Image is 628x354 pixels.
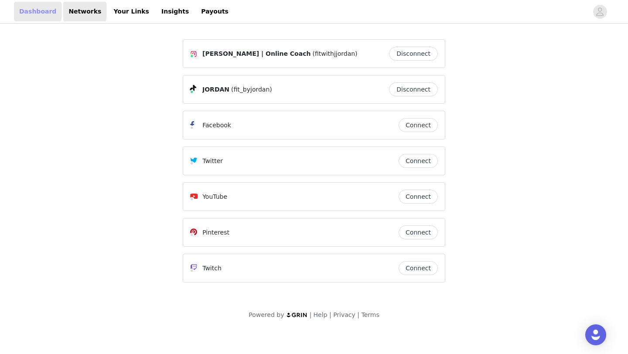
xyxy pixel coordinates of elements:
a: Terms [361,311,379,318]
span: JORDAN [202,85,229,94]
span: (fit_byjordan) [231,85,272,94]
span: | [329,311,331,318]
button: Disconnect [389,47,438,61]
a: Networks [63,2,106,21]
a: Help [314,311,328,318]
a: Payouts [196,2,234,21]
a: Dashboard [14,2,61,21]
div: Open Intercom Messenger [585,324,606,345]
span: Powered by [249,311,284,318]
a: Insights [156,2,194,21]
p: Facebook [202,121,231,130]
button: Connect [399,154,438,168]
a: Privacy [333,311,355,318]
a: Your Links [108,2,154,21]
p: Twitch [202,264,222,273]
img: Instagram Icon [190,51,197,58]
span: [PERSON_NAME] | Online Coach [202,49,311,58]
button: Connect [399,118,438,132]
span: (fitwithjjordan) [312,49,357,58]
p: YouTube [202,192,227,201]
button: Connect [399,225,438,239]
p: Twitter [202,157,223,166]
button: Connect [399,190,438,204]
span: | [310,311,312,318]
p: Pinterest [202,228,229,237]
div: avatar [596,5,604,19]
button: Disconnect [389,82,438,96]
span: | [357,311,359,318]
img: logo [286,312,308,318]
button: Connect [399,261,438,275]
